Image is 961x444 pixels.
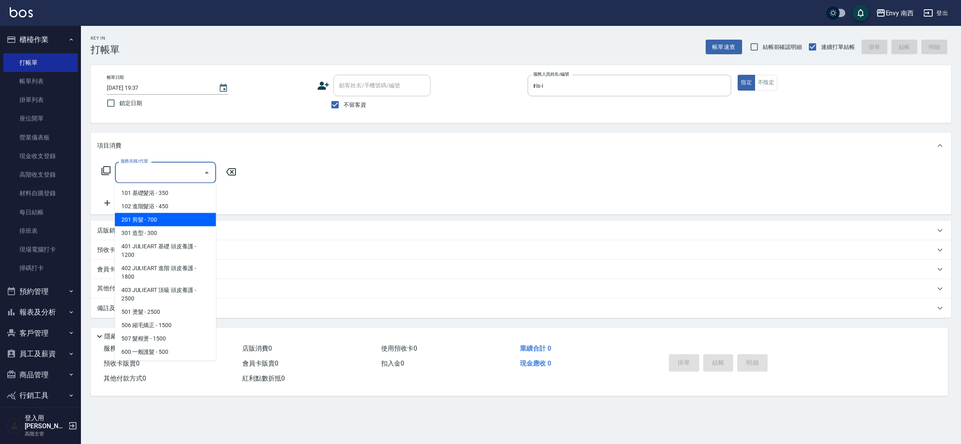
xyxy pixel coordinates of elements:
[3,91,78,109] a: 掛單列表
[3,240,78,259] a: 現場電腦打卡
[115,213,216,226] span: 201 剪髮 - 700
[3,222,78,240] a: 排班表
[3,184,78,203] a: 材料自購登錄
[91,221,951,240] div: 店販銷售
[763,43,802,51] span: 結帳前確認明細
[115,226,216,240] span: 301 造型 - 300
[91,133,951,159] div: 項目消費
[97,226,121,235] p: 店販銷售
[3,128,78,147] a: 營業儀表板
[3,343,78,364] button: 員工及薪資
[104,359,140,367] span: 預收卡販賣 0
[10,7,33,17] img: Logo
[104,345,133,352] span: 服務消費 0
[3,302,78,323] button: 報表及分析
[115,262,216,283] span: 402 JULIEART 進階 頭皮養護 - 1800
[706,40,742,55] button: 帳單速查
[3,53,78,72] a: 打帳單
[821,43,855,51] span: 連續打單結帳
[3,406,78,427] button: 會員卡管理
[214,78,233,98] button: Choose date, selected date is 2025-09-11
[97,265,127,274] p: 會員卡銷售
[200,166,213,179] button: Close
[119,99,142,108] span: 鎖定日期
[91,36,120,41] h2: Key In
[344,101,366,109] span: 不留客資
[853,5,869,21] button: save
[886,8,914,18] div: Envy 南西
[115,345,216,359] span: 600 一般護髮 - 500
[115,186,216,200] span: 101 基礎髮浴 - 350
[104,332,141,341] p: 隱藏業績明細
[242,374,285,382] span: 紅利點數折抵 0
[755,75,777,91] button: 不指定
[738,75,755,91] button: 指定
[3,385,78,406] button: 行銷工具
[97,284,138,293] p: 其他付款方式
[115,283,216,305] span: 403 JULIEART 頂級 頭皮養護 - 2500
[115,240,216,262] span: 401 JULIEART 基礎 頭皮養護 - 1200
[3,364,78,385] button: 商品管理
[104,374,146,382] span: 其他付款方式 0
[97,246,127,254] p: 預收卡販賣
[381,359,404,367] span: 扣入金 0
[115,319,216,332] span: 506 縮毛矯正 - 1500
[115,359,216,372] span: 601 RENATA 鉑金護髮 - 1200
[520,359,551,367] span: 現金應收 0
[115,305,216,319] span: 501 燙髮 - 2500
[3,29,78,50] button: 櫃檯作業
[3,165,78,184] a: 高階收支登錄
[115,200,216,213] span: 102 進階髮浴 - 450
[91,44,120,55] h3: 打帳單
[3,147,78,165] a: 現金收支登錄
[91,260,951,279] div: 會員卡銷售
[91,279,951,298] div: 其他付款方式
[115,332,216,345] span: 507 髮根燙 - 1500
[6,418,23,434] img: Person
[25,430,66,438] p: 高階主管
[107,74,124,80] label: 帳單日期
[97,304,127,313] p: 備註及來源
[242,345,272,352] span: 店販消費 0
[91,298,951,318] div: 備註及來源
[91,240,951,260] div: 預收卡販賣
[533,71,569,77] label: 服務人員姓名/編號
[97,142,121,150] p: 項目消費
[873,5,917,21] button: Envy 南西
[520,345,551,352] span: 業績合計 0
[3,72,78,91] a: 帳單列表
[381,345,417,352] span: 使用預收卡 0
[3,323,78,344] button: 客戶管理
[121,158,148,164] label: 服務名稱/代號
[107,81,210,95] input: YYYY/MM/DD hh:mm
[242,359,278,367] span: 會員卡販賣 0
[3,203,78,222] a: 每日結帳
[3,259,78,277] a: 掃碼打卡
[920,6,951,21] button: 登出
[3,281,78,302] button: 預約管理
[25,414,66,430] h5: 登入用[PERSON_NAME]
[3,109,78,128] a: 座位開單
